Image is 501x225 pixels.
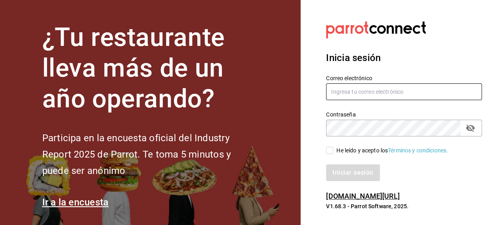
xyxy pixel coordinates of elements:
label: Contraseña [326,112,482,117]
a: Ir a la encuesta [42,197,109,208]
a: Términos y condiciones. [388,147,448,154]
h1: ¿Tu restaurante lleva más de un año operando? [42,22,257,114]
a: [DOMAIN_NAME][URL] [326,192,399,200]
input: Ingresa tu correo electrónico [326,83,482,100]
h3: Inicia sesión [326,51,482,65]
button: passwordField [464,121,477,135]
div: He leído y acepto los [336,146,448,155]
label: Correo electrónico [326,75,482,81]
p: V1.68.3 - Parrot Software, 2025. [326,202,482,210]
h2: Participa en la encuesta oficial del Industry Report 2025 de Parrot. Te toma 5 minutos y puede se... [42,130,257,179]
